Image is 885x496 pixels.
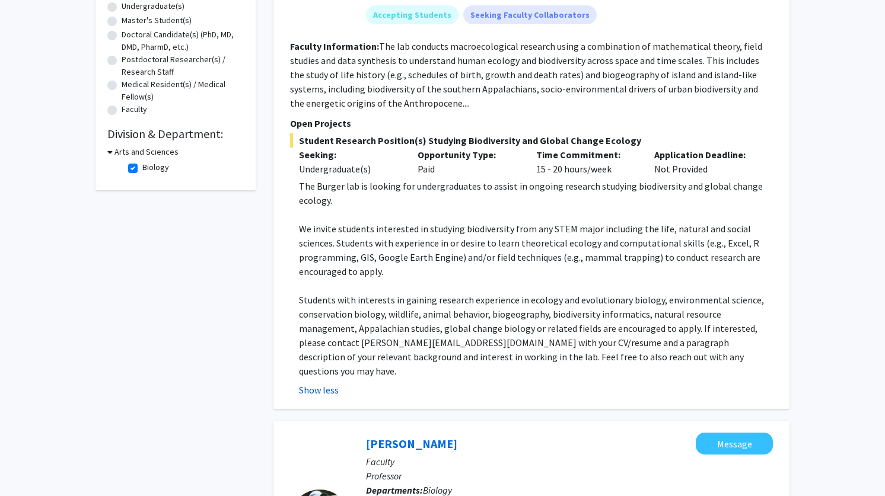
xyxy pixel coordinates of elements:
mat-chip: Accepting Students [366,5,459,24]
p: We invite students interested in studying biodiversity from any STEM major including the life, na... [299,222,773,279]
fg-read-more: The lab conducts macroecological research using a combination of mathematical theory, field studi... [290,40,762,109]
div: 15 - 20 hours/week [527,148,646,176]
p: Students with interests in gaining research experience in ecology and evolutionary biology, envir... [299,293,773,378]
b: Faculty Information: [290,40,379,52]
label: Postdoctoral Researcher(s) / Research Staff [122,53,244,78]
button: Message David Westneat [696,433,773,455]
p: Faculty [366,455,773,469]
b: Departments: [366,484,423,496]
span: Student Research Position(s) Studying Biodiversity and Global Change Ecology [290,133,773,148]
h2: Division & Department: [107,127,244,141]
p: Open Projects [290,116,773,130]
label: Doctoral Candidate(s) (PhD, MD, DMD, PharmD, etc.) [122,28,244,53]
div: Undergraduate(s) [299,162,400,176]
mat-chip: Seeking Faculty Collaborators [463,5,597,24]
div: Not Provided [645,148,764,176]
label: Faculty [122,103,147,116]
label: Biology [142,161,169,174]
p: The Burger lab is looking for undergraduates to assist in ongoing research studying biodiversity ... [299,179,773,207]
p: Seeking: [299,148,400,162]
p: Opportunity Type: [418,148,518,162]
label: Master's Student(s) [122,14,192,27]
p: Professor [366,469,773,483]
button: Show less [299,383,339,397]
iframe: Chat [9,443,50,487]
label: Medical Resident(s) / Medical Fellow(s) [122,78,244,103]
p: Application Deadline: [654,148,755,162]
a: [PERSON_NAME] [366,436,457,451]
h3: Arts and Sciences [114,146,179,158]
div: Paid [409,148,527,176]
span: Biology [423,484,452,496]
p: Time Commitment: [536,148,637,162]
